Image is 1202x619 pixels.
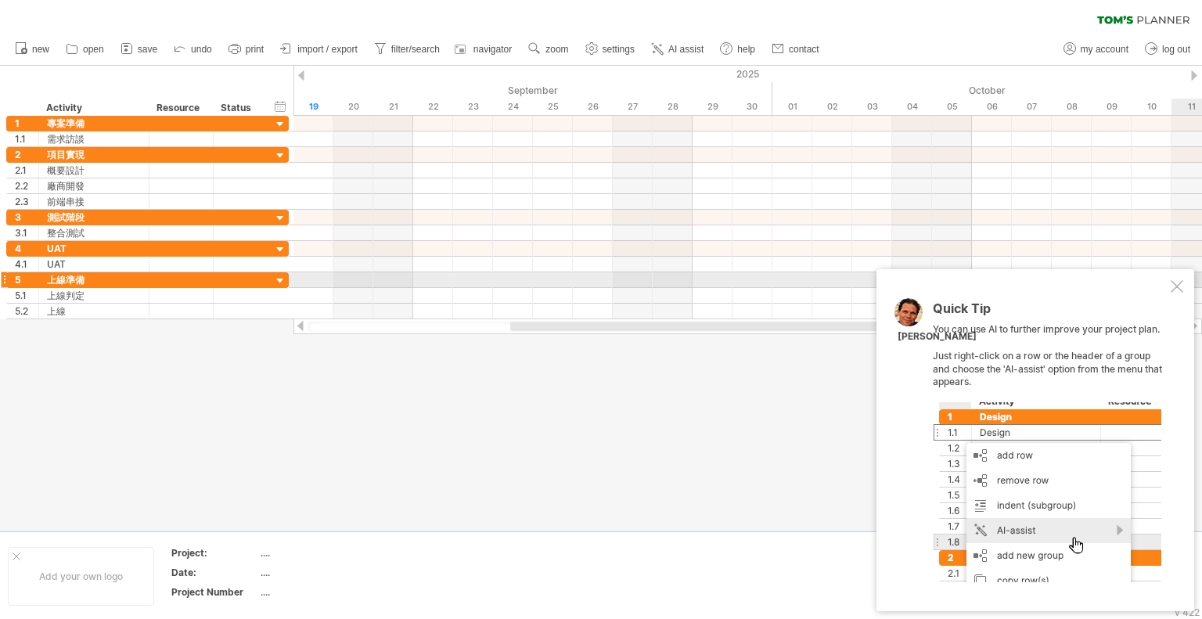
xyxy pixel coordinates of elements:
[47,163,141,178] div: 概要設計
[1052,99,1092,115] div: Wednesday, 8 October 2025
[1092,99,1132,115] div: Thursday, 9 October 2025
[11,39,54,59] a: new
[932,99,972,115] div: Sunday, 5 October 2025
[15,272,38,287] div: 5
[933,302,1168,323] div: Quick Tip
[47,147,141,162] div: 項目實現
[15,147,38,162] div: 2
[47,241,141,256] div: UAT
[812,99,852,115] div: Thursday, 2 October 2025
[15,241,38,256] div: 4
[653,99,693,115] div: Sunday, 28 September 2025
[373,99,413,115] div: Sunday, 21 September 2025
[693,99,732,115] div: Monday, 29 September 2025
[62,39,109,59] a: open
[1060,39,1133,59] a: my account
[297,44,358,55] span: import / export
[15,116,38,131] div: 1
[15,257,38,272] div: 4.1
[933,302,1168,582] div: You can use AI to further improve your project plan. Just right-click on a row or the header of a...
[47,210,141,225] div: 測試階段
[276,39,362,59] a: import / export
[333,99,373,115] div: Saturday, 20 September 2025
[171,585,257,599] div: Project Number
[852,99,892,115] div: Friday, 3 October 2025
[573,99,613,115] div: Friday, 26 September 2025
[138,44,157,55] span: save
[768,39,824,59] a: contact
[225,39,268,59] a: print
[737,44,755,55] span: help
[1132,99,1171,115] div: Friday, 10 October 2025
[1141,39,1195,59] a: log out
[246,44,264,55] span: print
[221,100,255,116] div: Status
[732,99,772,115] div: Tuesday, 30 September 2025
[15,178,38,193] div: 2.2
[1081,44,1128,55] span: my account
[647,39,708,59] a: AI assist
[117,39,162,59] a: save
[581,39,639,59] a: settings
[46,100,140,116] div: Activity
[15,304,38,318] div: 5.2
[545,44,568,55] span: zoom
[15,131,38,146] div: 1.1
[47,116,141,131] div: 專案準備
[47,288,141,303] div: 上線判定
[391,44,440,55] span: filter/search
[452,39,516,59] a: navigator
[493,99,533,115] div: Wednesday, 24 September 2025
[613,99,653,115] div: Saturday, 27 September 2025
[47,194,141,209] div: 前端串接
[972,99,1012,115] div: Monday, 6 October 2025
[8,547,154,606] div: Add your own logo
[892,99,932,115] div: Saturday, 4 October 2025
[47,304,141,318] div: 上線
[413,99,453,115] div: Monday, 22 September 2025
[370,39,444,59] a: filter/search
[261,546,392,560] div: ....
[171,546,257,560] div: Project:
[191,44,212,55] span: undo
[47,225,141,240] div: 整合測試
[453,99,493,115] div: Tuesday, 23 September 2025
[83,44,104,55] span: open
[15,225,38,240] div: 3.1
[1012,99,1052,115] div: Tuesday, 7 October 2025
[15,194,38,209] div: 2.3
[15,210,38,225] div: 3
[1175,606,1200,618] div: v 422
[157,100,204,116] div: Resource
[47,257,141,272] div: UAT
[1162,44,1190,55] span: log out
[171,566,257,579] div: Date:
[716,39,760,59] a: help
[47,131,141,146] div: 需求訪談
[47,272,141,287] div: 上線準備
[261,585,392,599] div: ....
[293,99,333,115] div: Friday, 19 September 2025
[32,44,49,55] span: new
[533,99,573,115] div: Thursday, 25 September 2025
[524,39,573,59] a: zoom
[789,44,819,55] span: contact
[603,44,635,55] span: settings
[15,288,38,303] div: 5.1
[898,330,977,344] div: [PERSON_NAME]
[261,566,392,579] div: ....
[473,44,512,55] span: navigator
[15,163,38,178] div: 2.1
[170,39,217,59] a: undo
[668,44,704,55] span: AI assist
[47,178,141,193] div: 廠商開發
[772,99,812,115] div: Wednesday, 1 October 2025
